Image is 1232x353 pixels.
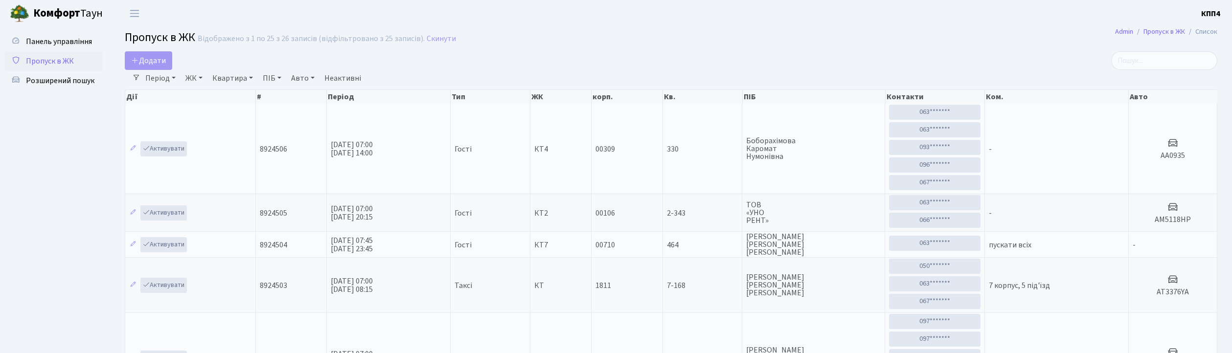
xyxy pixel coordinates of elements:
[667,145,738,153] span: 330
[989,144,992,154] span: -
[455,241,472,249] span: Гості
[125,90,256,104] th: Дії
[534,145,587,153] span: КТ4
[140,141,187,156] a: Активувати
[256,90,326,104] th: #
[331,139,373,158] span: [DATE] 07:00 [DATE] 14:00
[985,90,1129,104] th: Ком.
[663,90,742,104] th: Кв.
[1129,90,1217,104] th: Авто
[595,280,611,291] span: 1811
[33,5,80,21] b: Комфорт
[208,70,257,87] a: Квартира
[182,70,206,87] a: ЖК
[125,51,172,70] a: Додати
[259,70,285,87] a: ПІБ
[989,240,1031,250] span: пускати всіх
[989,208,992,219] span: -
[534,209,587,217] span: КТ2
[886,90,985,104] th: Контакти
[746,233,881,256] span: [PERSON_NAME] [PERSON_NAME] [PERSON_NAME]
[320,70,365,87] a: Неактивні
[455,209,472,217] span: Гості
[5,71,103,90] a: Розширений пошук
[595,240,615,250] span: 00710
[331,276,373,295] span: [DATE] 07:00 [DATE] 08:15
[746,201,881,224] span: ТОВ «УНО РЕНТ»
[5,32,103,51] a: Панель управління
[1133,240,1136,250] span: -
[534,241,587,249] span: КТ7
[260,208,287,219] span: 8924505
[5,51,103,71] a: Пропуск в ЖК
[122,5,147,22] button: Переключити навігацію
[451,90,530,104] th: Тип
[1100,22,1232,42] nav: breadcrumb
[746,273,881,297] span: [PERSON_NAME] [PERSON_NAME] [PERSON_NAME]
[743,90,886,104] th: ПІБ
[26,75,94,86] span: Розширений пошук
[455,282,472,289] span: Таксі
[331,203,373,222] span: [DATE] 07:00 [DATE] 20:15
[667,241,738,249] span: 464
[455,145,472,153] span: Гості
[1133,287,1213,297] h5: АТ3376YA
[989,280,1050,291] span: 7 корпус, 5 під'їзд
[327,90,451,104] th: Період
[125,29,195,46] span: Пропуск в ЖК
[140,278,187,293] a: Активувати
[287,70,319,87] a: Авто
[1115,26,1133,37] a: Admin
[534,282,587,289] span: КТ
[595,144,615,154] span: 00309
[26,56,74,66] span: Пропуск в ЖК
[595,208,615,219] span: 00106
[260,144,287,154] span: 8924506
[667,209,738,217] span: 2-343
[131,55,166,66] span: Додати
[746,137,881,160] span: Боборахімова Каромат Нумонівна
[198,34,425,44] div: Відображено з 1 по 25 з 26 записів (відфільтровано з 25 записів).
[331,235,373,254] span: [DATE] 07:45 [DATE] 23:45
[592,90,663,104] th: корп.
[1201,8,1220,20] a: КПП4
[427,34,456,44] a: Скинути
[667,282,738,289] span: 7-168
[140,205,187,221] a: Активувати
[33,5,103,22] span: Таун
[1201,8,1220,19] b: КПП4
[1111,51,1217,70] input: Пошук...
[1133,151,1213,160] h5: АА0935
[141,70,180,87] a: Період
[1133,215,1213,224] h5: АМ5118НР
[1185,26,1217,37] li: Список
[260,280,287,291] span: 8924503
[1143,26,1185,37] a: Пропуск в ЖК
[140,237,187,252] a: Активувати
[10,4,29,23] img: logo.png
[260,240,287,250] span: 8924504
[530,90,592,104] th: ЖК
[26,36,92,47] span: Панель управління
